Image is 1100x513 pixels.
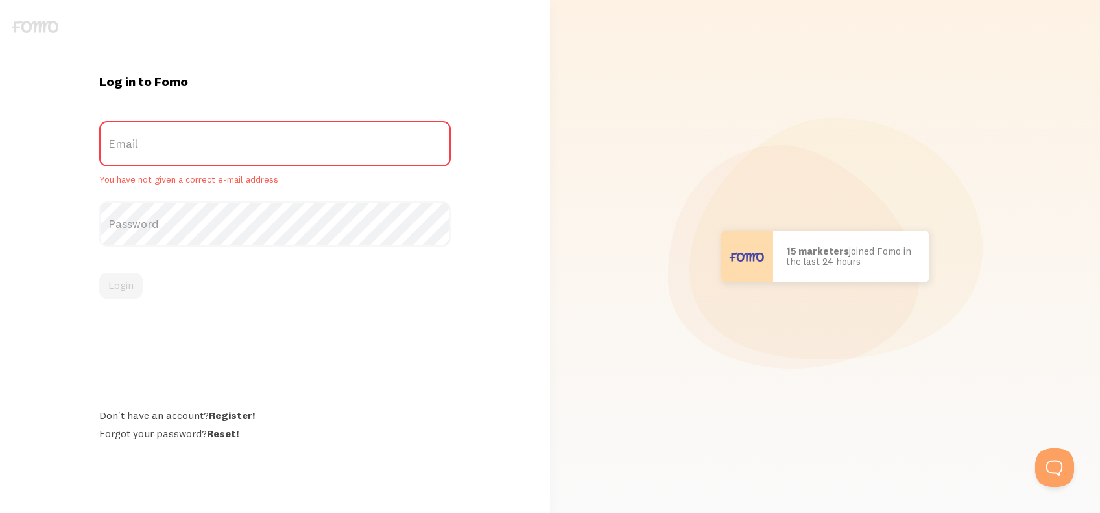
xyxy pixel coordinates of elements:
[207,427,239,440] a: Reset!
[1035,448,1074,487] iframe: Help Scout Beacon - Open
[12,21,58,33] img: fomo-logo-gray-b99e0e8ada9f9040e2984d0d95b3b12da0074ffd48d1e5cb62ac37fc77b0b268.svg
[721,231,773,282] img: User avatar
[99,121,450,166] label: Email
[99,73,450,90] h1: Log in to Fomo
[99,201,450,247] label: Password
[786,246,916,268] p: joined Fomo in the last 24 hours
[99,174,450,186] span: You have not given a correct e-mail address
[209,409,255,422] a: Register!
[786,245,849,257] b: 15 marketers
[99,409,450,422] div: Don't have an account?
[99,427,450,440] div: Forgot your password?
